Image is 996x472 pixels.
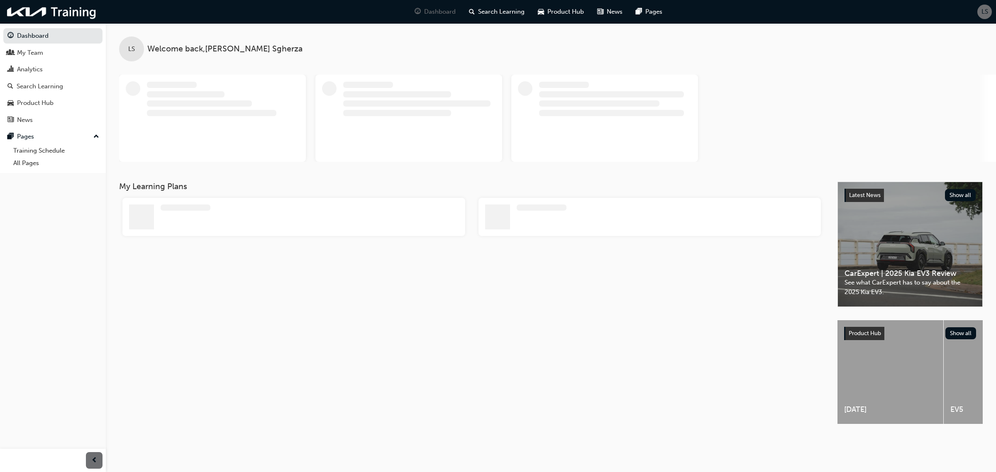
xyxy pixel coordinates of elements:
[945,327,976,339] button: Show all
[547,7,584,17] span: Product Hub
[3,62,103,77] a: Analytics
[844,405,937,414] span: [DATE]
[7,133,14,141] span: pages-icon
[3,95,103,111] a: Product Hub
[844,327,976,340] a: Product HubShow all
[17,132,34,141] div: Pages
[424,7,456,17] span: Dashboard
[977,5,992,19] button: LS
[531,3,591,20] a: car-iconProduct Hub
[7,49,14,57] span: people-icon
[415,7,421,17] span: guage-icon
[636,7,642,17] span: pages-icon
[3,112,103,128] a: News
[3,45,103,61] a: My Team
[849,192,881,199] span: Latest News
[591,3,629,20] a: news-iconNews
[7,83,13,90] span: search-icon
[469,7,475,17] span: search-icon
[4,3,100,20] img: kia-training
[17,98,54,108] div: Product Hub
[478,7,525,17] span: Search Learning
[3,129,103,144] button: Pages
[845,269,976,278] span: CarExpert | 2025 Kia EV3 Review
[10,157,103,170] a: All Pages
[91,455,98,466] span: prev-icon
[538,7,544,17] span: car-icon
[849,330,881,337] span: Product Hub
[845,189,976,202] a: Latest NewsShow all
[17,82,63,91] div: Search Learning
[3,79,103,94] a: Search Learning
[7,66,14,73] span: chart-icon
[837,182,983,307] a: Latest NewsShow allCarExpert | 2025 Kia EV3 ReviewSee what CarExpert has to say about the 2025 Ki...
[93,131,99,142] span: up-icon
[119,182,824,191] h3: My Learning Plans
[845,278,976,297] span: See what CarExpert has to say about the 2025 Kia EV3.
[597,7,603,17] span: news-icon
[3,28,103,44] a: Dashboard
[462,3,531,20] a: search-iconSearch Learning
[408,3,462,20] a: guage-iconDashboard
[147,44,303,54] span: Welcome back , [PERSON_NAME] Sgherza
[7,32,14,40] span: guage-icon
[3,27,103,129] button: DashboardMy TeamAnalyticsSearch LearningProduct HubNews
[17,48,43,58] div: My Team
[629,3,669,20] a: pages-iconPages
[7,117,14,124] span: news-icon
[607,7,622,17] span: News
[128,44,135,54] span: LS
[17,65,43,74] div: Analytics
[837,320,943,424] a: [DATE]
[945,189,976,201] button: Show all
[17,115,33,125] div: News
[7,100,14,107] span: car-icon
[981,7,988,17] span: LS
[645,7,662,17] span: Pages
[10,144,103,157] a: Training Schedule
